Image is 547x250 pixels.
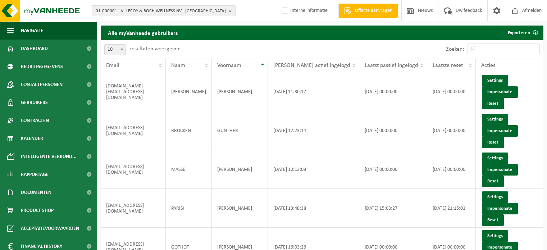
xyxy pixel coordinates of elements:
td: [DATE] 15:03:27 [359,189,427,228]
td: [DATE] 00:00:00 [427,111,475,150]
td: [DATE] 00:00:00 [359,72,427,111]
td: [DOMAIN_NAME][EMAIL_ADDRESS][DOMAIN_NAME] [101,72,166,111]
a: Settings [482,114,508,125]
td: [DATE] 11:30:17 [268,72,359,111]
td: [DATE] 00:00:00 [427,150,475,189]
td: [EMAIL_ADDRESS][DOMAIN_NAME] [101,150,166,189]
td: [DATE] 21:15:01 [427,189,475,228]
a: Reset [482,137,504,148]
a: Settings [482,191,508,203]
td: [DATE] 00:00:00 [359,150,427,189]
td: BROCKEN [166,111,212,150]
a: Settings [482,153,508,164]
td: MASSE [166,150,212,189]
span: Contracten [21,112,49,129]
a: Impersonate [482,164,518,176]
td: [PERSON_NAME] [212,189,268,228]
span: Offerte aanvragen [353,7,394,14]
span: Naam [171,63,185,68]
span: [PERSON_NAME] actief ingelogd [273,63,350,68]
td: [DATE] 00:00:00 [359,111,427,150]
td: [PERSON_NAME] [166,72,212,111]
td: [DATE] 00:00:00 [427,72,475,111]
td: [PERSON_NAME] [212,150,268,189]
span: 01-000001 - VILLEROY & BOCH WELLNESS NV - [GEOGRAPHIC_DATA] [96,6,226,17]
span: Bedrijfsgegevens [21,58,63,76]
a: Settings [482,230,508,242]
td: [DATE] 13:48:38 [268,189,359,228]
span: Acties [481,63,495,68]
td: [EMAIL_ADDRESS][DOMAIN_NAME] [101,189,166,228]
span: Laatst passief ingelogd [365,63,418,68]
span: Acceptatievoorwaarden [21,219,79,237]
span: Intelligente verbond... [21,147,77,165]
a: Offerte aanvragen [338,4,398,18]
span: Documenten [21,183,51,201]
span: Dashboard [21,40,48,58]
span: Laatste reset [433,63,463,68]
span: Voornaam [217,63,241,68]
span: Gebruikers [21,94,48,112]
label: Interne informatie [280,5,328,16]
span: Kalender [21,129,43,147]
span: Contactpersonen [21,76,63,94]
td: GUNTHER [212,111,268,150]
td: [DATE] 10:13:08 [268,150,359,189]
a: Reset [482,214,504,226]
td: PARISI [166,189,212,228]
td: [EMAIL_ADDRESS][DOMAIN_NAME] [101,111,166,150]
a: Exporteren [502,26,543,40]
span: 10 [105,45,126,55]
a: Settings [482,75,508,86]
a: Impersonate [482,125,518,137]
label: Zoeken: [446,46,464,52]
a: Reset [482,176,504,187]
a: Impersonate [482,86,518,98]
span: 10 [104,44,126,55]
span: Rapportage [21,165,49,183]
button: 01-000001 - VILLEROY & BOCH WELLNESS NV - [GEOGRAPHIC_DATA] [92,5,236,16]
a: Reset [482,98,504,109]
h2: Alle myVanheede gebruikers [101,26,185,40]
span: Navigatie [21,22,43,40]
td: [DATE] 12:23:14 [268,111,359,150]
td: [PERSON_NAME] [212,72,268,111]
label: resultaten weergeven [129,46,181,52]
span: Product Shop [21,201,54,219]
span: Email [106,63,119,68]
a: Impersonate [482,203,518,214]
